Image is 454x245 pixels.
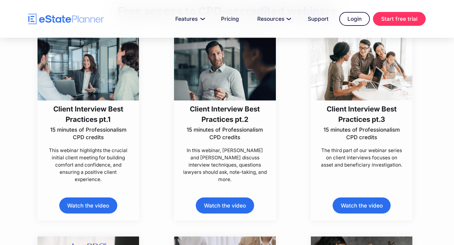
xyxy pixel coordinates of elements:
[46,147,130,183] p: This webinar highlights the crucial initial client meeting for building comfort and confidence, a...
[174,37,276,183] a: Client Interview Best Practices pt.215 minutes of Professionalism CPD creditsIn this webinar, [PE...
[311,37,412,168] a: Client Interview Best Practices pt.315 minutes of Professionalism CPD creditsThe third part of ou...
[28,14,104,25] a: home
[46,104,130,125] h3: Client Interview Best Practices pt.1
[59,197,117,214] a: Watch the video
[183,104,267,125] h3: Client Interview Best Practices pt.2
[196,197,254,214] a: Watch the video
[183,147,267,183] p: In this webinar, [PERSON_NAME] and [PERSON_NAME] discuss interview techniques, questions lawyers ...
[300,13,336,25] a: Support
[183,126,267,141] p: 15 minutes of Professionalism CPD credits
[333,197,391,214] a: Watch the video
[319,126,404,141] p: 15 minutes of Professionalism CPD credits
[213,13,247,25] a: Pricing
[168,13,210,25] a: Features
[339,12,370,26] a: Login
[46,126,130,141] p: 15 minutes of Professionalism CPD credits
[373,12,426,26] a: Start free trial
[319,147,404,168] p: The third part of our webinar series on client interviews focuses on asset and beneficiary invest...
[38,37,139,183] a: Client Interview Best Practices pt.115 minutes of Professionalism CPD creditsThis webinar highlig...
[319,104,404,125] h3: Client Interview Best Practices pt.3
[250,13,297,25] a: Resources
